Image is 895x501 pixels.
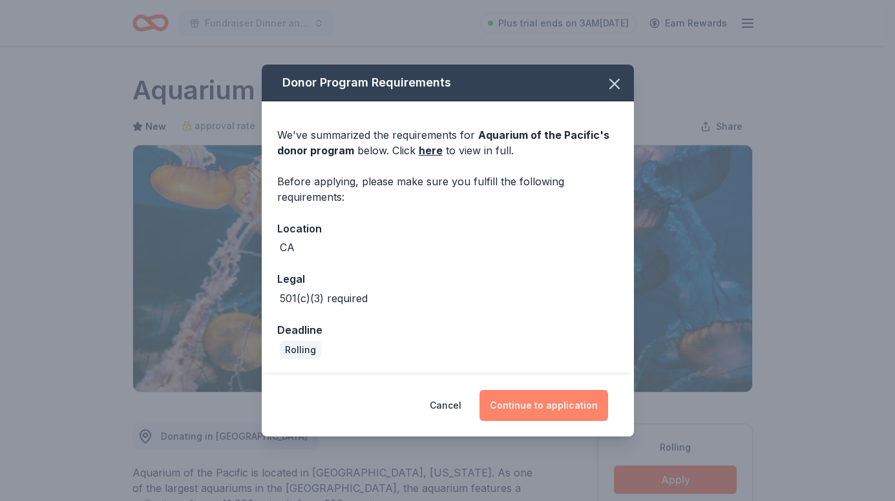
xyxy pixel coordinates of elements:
div: Location [277,220,618,237]
button: Cancel [430,390,461,421]
div: Legal [277,271,618,287]
div: CA [280,240,295,255]
div: Rolling [280,341,321,359]
div: Deadline [277,322,618,338]
div: 501(c)(3) required [280,291,368,306]
button: Continue to application [479,390,608,421]
a: here [419,143,443,158]
div: Before applying, please make sure you fulfill the following requirements: [277,174,618,205]
div: We've summarized the requirements for below. Click to view in full. [277,127,618,158]
div: Donor Program Requirements [262,65,634,101]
